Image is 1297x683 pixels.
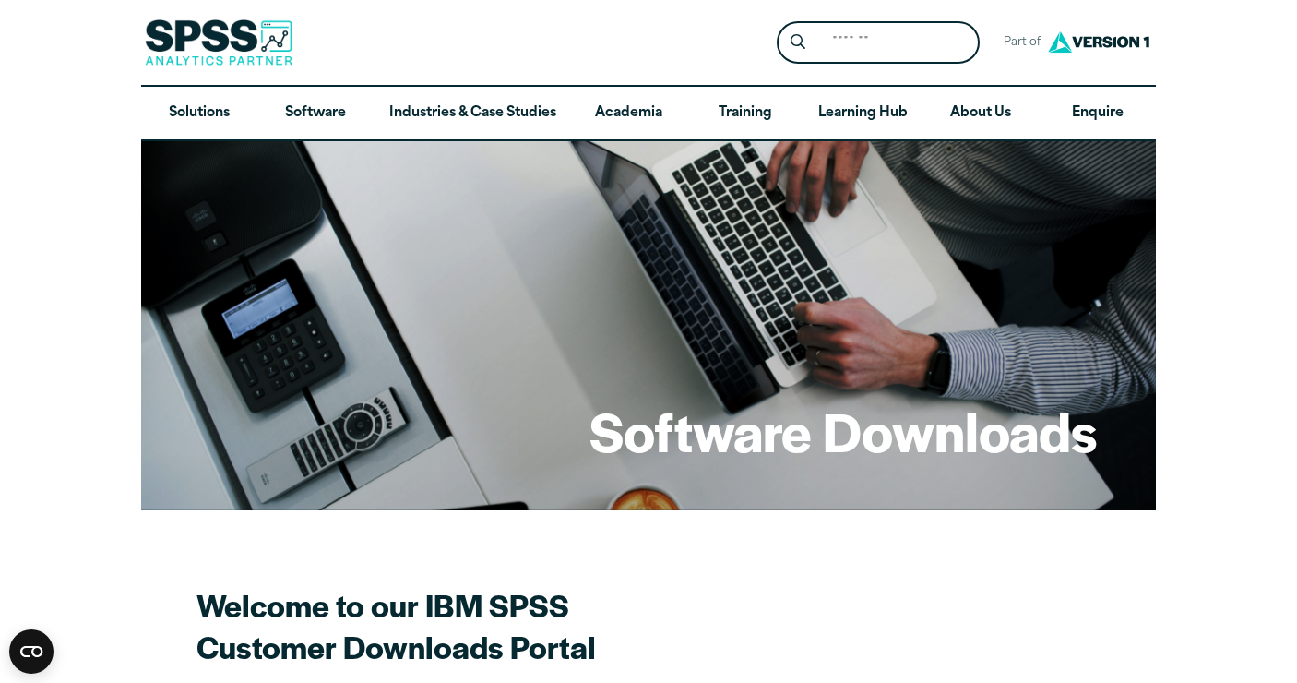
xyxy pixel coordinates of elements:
a: Solutions [141,87,257,140]
a: Enquire [1040,87,1156,140]
button: Search magnifying glass icon [781,26,815,60]
a: Academia [571,87,687,140]
a: Software [257,87,374,140]
nav: Desktop version of site main menu [141,87,1156,140]
a: Learning Hub [803,87,922,140]
img: Version1 Logo [1043,25,1154,59]
h1: Software Downloads [589,395,1097,467]
img: SPSS Analytics Partner [145,19,292,66]
a: About Us [922,87,1039,140]
button: Open CMP widget [9,629,54,674]
form: Site Header Search Form [777,21,980,65]
h2: Welcome to our IBM SPSS Customer Downloads Portal [196,584,842,667]
span: Part of [994,30,1043,56]
svg: Search magnifying glass icon [791,34,805,50]
a: Industries & Case Studies [375,87,571,140]
a: Training [687,87,803,140]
